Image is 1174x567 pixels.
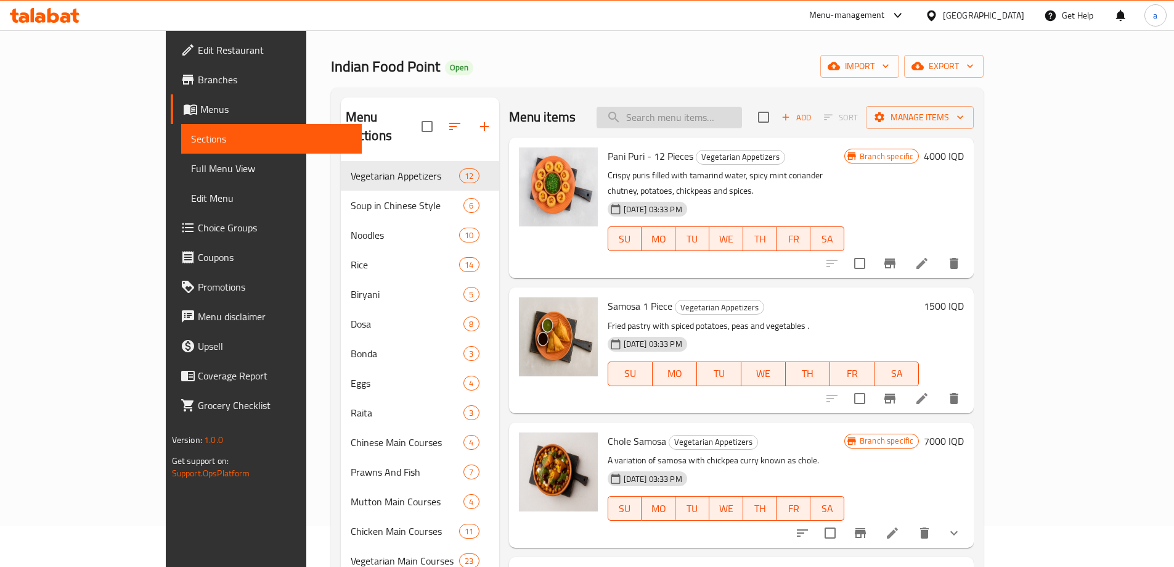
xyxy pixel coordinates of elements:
span: Open [445,62,473,73]
button: sort-choices [788,518,817,548]
a: Menus [171,94,362,124]
a: Upsell [171,331,362,361]
div: Raita [351,405,464,420]
span: export [914,59,974,74]
span: 7 [464,466,478,478]
span: FR [781,500,805,518]
span: 4 [464,437,478,449]
button: MO [653,362,697,386]
span: 12 [460,170,478,182]
div: Biryani5 [341,279,499,309]
div: items [459,524,479,539]
div: Noodles10 [341,220,499,250]
span: Vegetarian Appetizers [696,150,785,164]
h2: Menu items [509,108,576,126]
div: Open [445,60,473,75]
span: Grocery Checklist [198,398,352,413]
span: Select to update [847,386,873,412]
a: Full Menu View [181,154,362,183]
span: Menus [200,102,352,117]
button: MO [642,226,675,251]
span: Sections [191,131,352,146]
button: WE [709,226,743,251]
div: items [463,376,479,391]
span: 3 [464,407,478,419]
a: Menu disclaimer [171,302,362,331]
p: A variation of samosa with chickpea curry known as chole. [608,453,844,468]
button: SA [810,496,844,521]
button: MO [642,496,675,521]
div: Vegetarian Appetizers [696,150,785,165]
button: import [820,55,899,78]
h6: 4000 IQD [924,147,964,165]
div: items [463,465,479,479]
button: FR [777,496,810,521]
div: Eggs4 [341,368,499,398]
div: items [463,346,479,361]
span: Samosa 1 Piece [608,297,672,315]
span: Version: [172,432,202,448]
button: delete [939,384,969,413]
span: Biryani [351,287,464,302]
span: 23 [460,555,478,567]
a: Choice Groups [171,213,362,242]
span: Chicken Main Courses [351,524,460,539]
div: Chinese Main Courses4 [341,428,499,457]
div: Eggs [351,376,464,391]
span: 4 [464,378,478,389]
span: Rice [351,257,460,272]
span: [DATE] 03:33 PM [619,473,687,485]
span: Sort sections [440,112,470,141]
span: SA [879,365,914,383]
span: Pani Puri - 12 Pieces [608,147,693,165]
span: Noodles [351,228,460,242]
div: Vegetarian Appetizers12 [341,161,499,191]
button: WE [709,496,743,521]
img: Chole Samosa [519,432,598,511]
span: MO [658,365,692,383]
span: SU [613,230,637,248]
button: Manage items [866,106,974,129]
div: items [463,287,479,302]
button: delete [939,249,969,278]
button: TH [743,226,777,251]
span: TH [748,500,772,518]
div: items [463,405,479,420]
img: Samosa 1 Piece [519,297,598,376]
div: Raita3 [341,398,499,428]
span: Bonda [351,346,464,361]
span: MO [646,500,671,518]
span: SU [613,500,637,518]
div: Menu-management [809,8,885,23]
button: TU [697,362,741,386]
span: Edit Restaurant [198,43,352,57]
button: SU [608,362,653,386]
button: SA [810,226,844,251]
span: TH [748,230,772,248]
button: SU [608,496,642,521]
div: Prawns And Fish7 [341,457,499,487]
div: Soup in Chinese Style [351,198,464,213]
div: items [463,494,479,509]
button: delete [910,518,939,548]
a: Coupons [171,242,362,272]
span: WE [714,230,738,248]
span: 1.0.0 [204,432,223,448]
span: Get support on: [172,453,229,469]
div: Prawns And Fish [351,465,464,479]
button: FR [777,226,810,251]
div: items [459,228,479,242]
span: 14 [460,259,478,271]
div: Dosa8 [341,309,499,339]
span: TU [680,500,704,518]
a: Grocery Checklist [171,391,362,420]
span: Coverage Report [198,368,352,383]
button: TH [786,362,830,386]
a: Edit menu item [915,256,929,271]
span: Mutton Main Courses [351,494,464,509]
span: Branch specific [855,435,918,447]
